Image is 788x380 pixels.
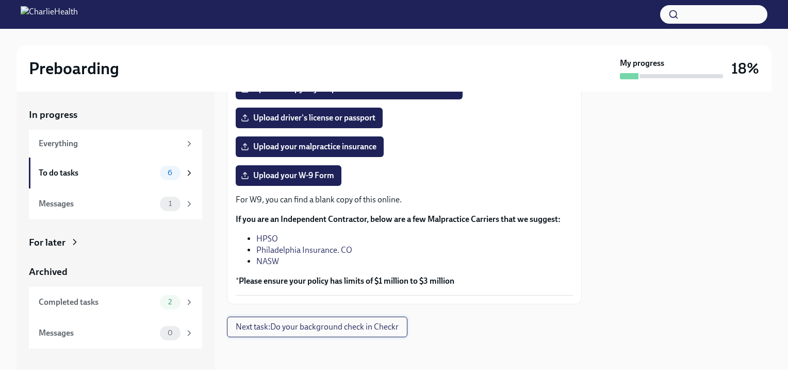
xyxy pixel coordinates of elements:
strong: If you are an Independent Contractor, below are a few Malpractice Carriers that we suggest: [236,214,561,224]
strong: My progress [620,58,664,69]
a: Everything [29,130,202,158]
span: 6 [161,169,178,177]
a: To do tasks6 [29,158,202,188]
img: CharlieHealth [21,6,78,23]
p: For W9, you can find a blank copy of this online. [236,194,573,205]
div: To do tasks [39,167,156,179]
label: Upload driver's license or passport [236,108,383,128]
span: Upload your W-9 Form [243,170,334,181]
div: Messages [39,327,156,339]
div: Messages [39,198,156,210]
span: Upload driver's license or passport [243,113,375,123]
a: Completed tasks2 [29,287,202,318]
a: Archived [29,265,202,279]
a: Philadelphia Insurance. CO [256,245,352,255]
span: 1 [162,200,178,208]
button: Next task:Do your background check in Checkr [227,317,407,337]
span: 0 [161,329,179,337]
div: Completed tasks [39,297,156,308]
div: Everything [39,138,180,149]
h3: 18% [731,59,759,78]
a: NASW [256,256,279,266]
label: Upload your W-9 Form [236,165,341,186]
span: Upload your malpractice insurance [243,142,376,152]
a: HPSO [256,234,278,244]
a: In progress [29,108,202,122]
a: Messages1 [29,188,202,219]
h2: Preboarding [29,58,119,79]
div: For later [29,236,65,249]
span: 2 [162,298,178,306]
span: Next task : Do your background check in Checkr [236,322,399,332]
a: For later [29,236,202,249]
label: Upload your malpractice insurance [236,136,384,157]
strong: Please ensure your policy has limits of $1 million to $3 million [239,276,454,286]
a: Messages0 [29,318,202,349]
